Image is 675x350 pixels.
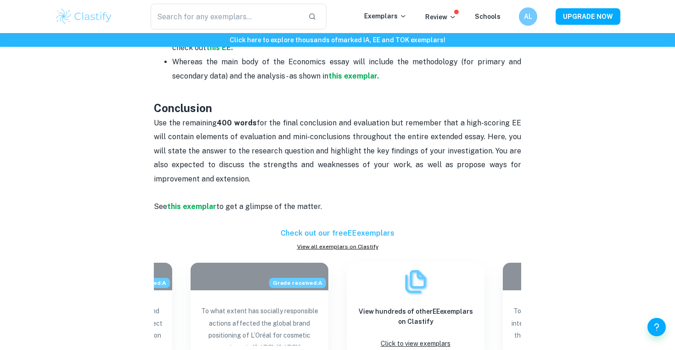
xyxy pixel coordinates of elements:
a: View all exemplars on Clastify [154,243,521,251]
h6: View hundreds of other EE exemplars on Clastify [354,306,477,327]
img: Exemplars [402,268,429,295]
p: To what extent has Slovak government intervention been successful in reducing the negative extern... [510,305,633,345]
p: Review [425,12,456,22]
a: this exemplar [167,202,216,211]
a: this exemplar. [328,72,379,80]
button: AL [519,7,537,26]
h6: Check out our free EE exemplars [154,228,521,239]
p: Whereas the main body of the Economics essay will include the methodology (for primary and second... [172,55,521,83]
p: Click to view exemplars [381,338,450,350]
span: Grade received: A [269,278,326,288]
p: Use the remaining for the final conclusion and evaluation but remember that a high-scoring EE wil... [154,116,521,228]
p: Exemplars [364,11,407,21]
p: To what extent has socially responsible actions affected the global brand positioning of L’Oréal ... [198,305,321,345]
strong: 400 words [217,119,257,127]
a: Schools [475,13,501,20]
button: UPGRADE NOW [556,8,620,25]
h6: AL [523,11,534,22]
input: Search for any exemplars... [151,4,301,29]
img: Clastify logo [55,7,113,26]
h3: Conclusion [154,83,521,116]
a: this EE. [206,43,233,52]
h6: Click here to explore thousands of marked IA, EE and TOK exemplars ! [2,35,673,45]
button: Help and Feedback [647,318,666,336]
